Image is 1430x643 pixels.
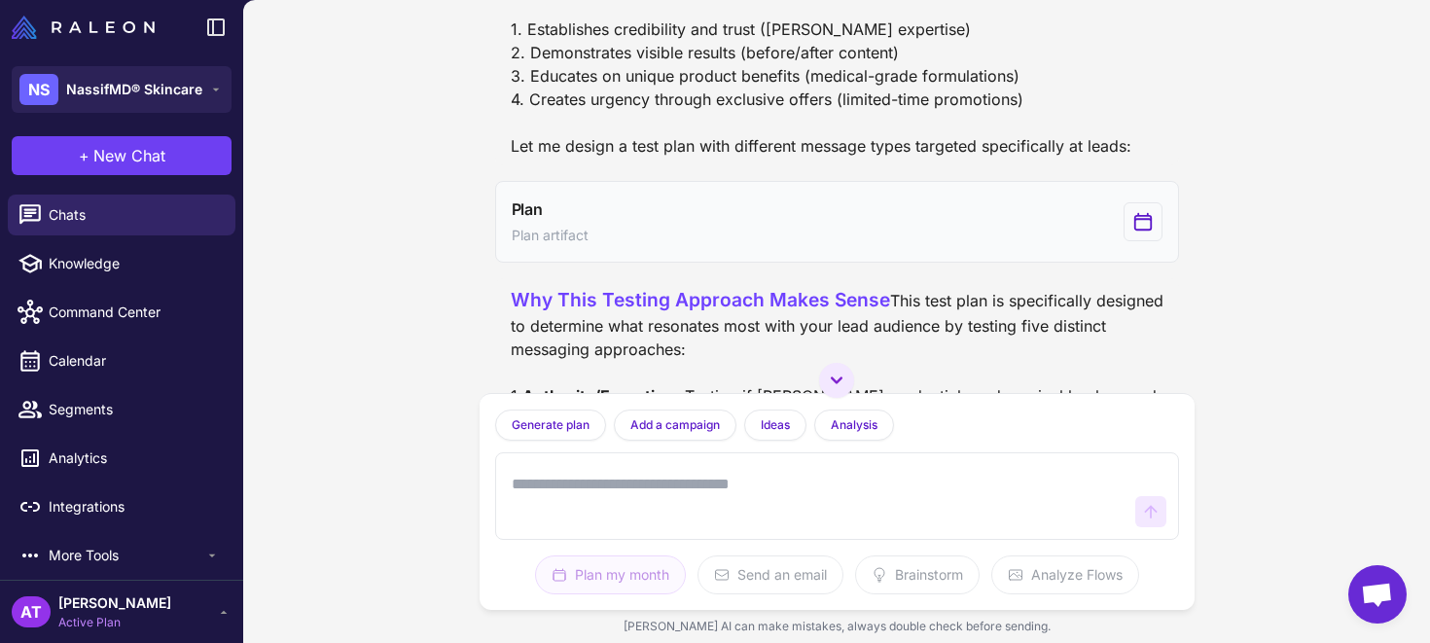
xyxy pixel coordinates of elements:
a: Knowledge [8,243,235,284]
span: Why This Testing Approach Makes Sense [511,288,890,311]
span: Segments [49,399,220,420]
span: Calendar [49,350,220,372]
button: Analysis [814,410,894,441]
span: Chats [49,204,220,226]
span: Analysis [831,416,877,434]
a: Command Center [8,292,235,333]
a: Segments [8,389,235,430]
button: Add a campaign [614,410,736,441]
button: NSNassifMD® Skincare [12,66,232,113]
button: Generate plan [495,410,606,441]
button: View generated Plan [495,181,1179,263]
button: Send an email [697,555,843,594]
span: [PERSON_NAME] [58,592,171,614]
span: Analytics [49,447,220,469]
span: More Tools [49,545,204,566]
button: Brainstorm [855,555,980,594]
span: Add a campaign [630,416,720,434]
span: + [79,144,89,167]
a: Integrations [8,486,235,527]
button: Ideas [744,410,806,441]
span: New Chat [93,144,165,167]
span: Ideas [761,416,790,434]
span: Command Center [49,302,220,323]
a: Chats [8,195,235,235]
span: Generate plan [512,416,590,434]
div: [PERSON_NAME] AI can make mistakes, always double check before sending. [480,610,1195,643]
img: Raleon Logo [12,16,155,39]
strong: Authority/Expertise [522,386,673,406]
a: Calendar [8,340,235,381]
span: Knowledge [49,253,220,274]
div: NS [19,74,58,105]
span: Integrations [49,496,220,518]
span: Active Plan [58,614,171,631]
span: Plan [512,197,543,221]
button: +New Chat [12,136,232,175]
a: Open chat [1348,565,1407,624]
span: NassifMD® Skincare [66,79,202,100]
button: Plan my month [535,555,686,594]
div: AT [12,596,51,627]
button: Analyze Flows [991,555,1139,594]
span: Plan artifact [512,225,589,246]
a: Analytics [8,438,235,479]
